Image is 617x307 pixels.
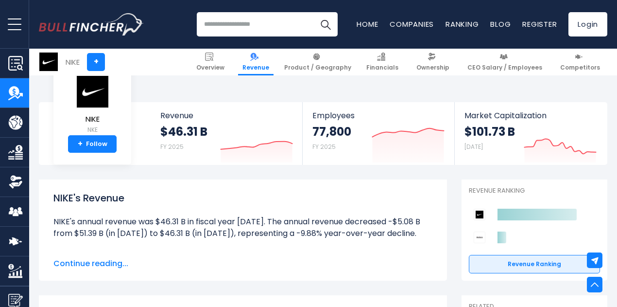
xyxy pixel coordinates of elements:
[75,75,110,136] a: NIKE NKE
[280,49,356,75] a: Product / Geography
[53,258,432,270] span: Continue reading...
[464,111,597,120] span: Market Capitalization
[196,64,224,72] span: Overview
[362,49,403,75] a: Financials
[464,124,515,139] strong: $101.73 B
[467,64,542,72] span: CEO Salary / Employees
[474,209,485,220] img: NIKE competitors logo
[556,49,604,75] a: Competitors
[390,19,434,29] a: Companies
[303,102,454,165] a: Employees 77,800 FY 2025
[312,143,336,151] small: FY 2025
[39,13,144,36] img: Bullfincher logo
[313,12,338,36] button: Search
[357,19,378,29] a: Home
[312,111,444,120] span: Employees
[192,49,229,75] a: Overview
[490,19,511,29] a: Blog
[469,187,600,195] p: Revenue Ranking
[66,56,80,68] div: NIKE
[53,191,432,205] h1: NIKE's Revenue
[474,232,485,243] img: Deckers Outdoor Corporation competitors logo
[75,75,109,108] img: NKE logo
[455,102,606,165] a: Market Capitalization $101.73 B [DATE]
[312,124,351,139] strong: 77,800
[8,175,23,189] img: Ownership
[522,19,557,29] a: Register
[68,135,117,153] a: +Follow
[151,102,303,165] a: Revenue $46.31 B FY 2025
[75,126,109,134] small: NKE
[366,64,398,72] span: Financials
[463,49,547,75] a: CEO Salary / Employees
[284,64,351,72] span: Product / Geography
[39,13,143,36] a: Go to homepage
[160,143,184,151] small: FY 2025
[464,143,483,151] small: [DATE]
[446,19,479,29] a: Ranking
[160,111,293,120] span: Revenue
[469,255,600,273] a: Revenue Ranking
[39,53,58,71] img: NKE logo
[53,216,432,239] li: NIKE's annual revenue was $46.31 B in fiscal year [DATE]. The annual revenue decreased -$5.08 B f...
[238,49,274,75] a: Revenue
[242,64,269,72] span: Revenue
[78,140,83,148] strong: +
[75,115,109,124] span: NIKE
[53,251,432,286] li: NIKE's quarterly revenue was $11.10 B in the quarter ending [DATE]. The quarterly revenue decreas...
[87,53,105,71] a: +
[560,64,600,72] span: Competitors
[160,124,207,139] strong: $46.31 B
[568,12,607,36] a: Login
[412,49,454,75] a: Ownership
[416,64,449,72] span: Ownership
